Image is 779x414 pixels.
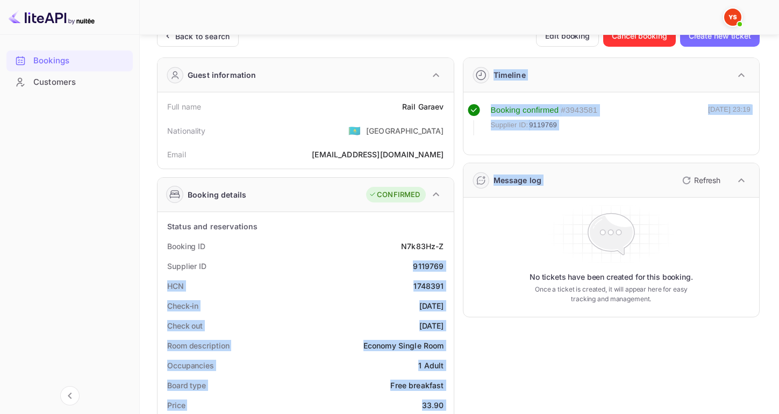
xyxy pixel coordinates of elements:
button: Edit booking [536,25,599,47]
div: 1748391 [413,280,444,292]
p: Once a ticket is created, it will appear here for easy tracking and management. [532,285,690,304]
div: Occupancies [167,360,214,371]
div: [DATE] [419,320,444,331]
div: HCN [167,280,184,292]
div: Status and reservations [167,221,258,232]
span: 9119769 [529,120,557,130]
div: Customers [6,72,133,93]
span: United States [348,121,361,140]
div: Nationality [167,125,206,136]
div: Booking details [188,189,246,200]
div: Guest information [188,69,256,81]
div: Economy Single Room [363,340,444,351]
div: 9119769 [413,260,444,272]
div: 1 Adult [418,360,444,371]
div: Check out [167,320,203,331]
div: [GEOGRAPHIC_DATA] [366,125,444,136]
div: Board type [167,380,206,391]
div: Timeline [494,69,526,81]
div: 33.90 [422,400,444,411]
button: Refresh [676,172,725,189]
div: Booking confirmed [491,104,559,117]
div: Bookings [6,50,133,71]
div: Full name [167,101,201,112]
div: Back to search [175,31,230,42]
p: Refresh [694,175,720,186]
div: Bookings [33,55,127,67]
div: Supplier ID [167,260,206,272]
div: Price [167,400,185,411]
a: Customers [6,72,133,92]
img: Yandex Support [724,9,741,26]
div: Rail Garaev [402,101,444,112]
div: Room description [167,340,229,351]
span: Supplier ID: [491,120,528,130]
div: Booking ID [167,241,205,252]
button: Collapse navigation [60,386,80,405]
img: LiteAPI logo [9,9,95,26]
div: # 3943581 [561,104,597,117]
div: [DATE] [419,300,444,311]
div: Check-in [167,300,198,311]
div: Message log [494,175,542,186]
div: Email [167,149,186,160]
div: [DATE] 23:19 [708,104,751,135]
a: Bookings [6,50,133,70]
button: Create new ticket [680,25,760,47]
button: Cancel booking [603,25,676,47]
div: Free breakfast [390,380,444,391]
div: Customers [33,76,127,89]
div: N7k83Hz-Z [401,241,444,252]
p: No tickets have been created for this booking. [530,272,693,282]
div: [EMAIL_ADDRESS][DOMAIN_NAME] [312,149,444,160]
div: CONFIRMED [369,190,420,200]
